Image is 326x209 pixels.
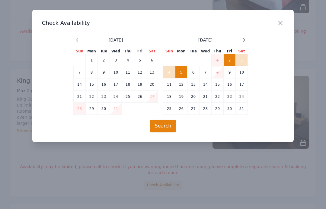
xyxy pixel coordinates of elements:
[146,66,158,78] td: 13
[224,66,236,78] td: 9
[122,66,134,78] td: 11
[122,78,134,91] td: 18
[42,19,284,27] h3: Check Availability
[236,91,248,103] td: 24
[86,78,98,91] td: 15
[122,54,134,66] td: 4
[163,66,175,78] td: 4
[175,48,187,54] th: Mon
[110,103,122,115] td: 31
[224,78,236,91] td: 16
[134,54,146,66] td: 5
[110,54,122,66] td: 3
[146,91,158,103] td: 27
[163,78,175,91] td: 11
[74,66,86,78] td: 7
[110,66,122,78] td: 10
[110,91,122,103] td: 24
[146,48,158,54] th: Sat
[146,54,158,66] td: 6
[74,103,86,115] td: 28
[187,91,200,103] td: 20
[200,78,212,91] td: 14
[224,54,236,66] td: 2
[236,103,248,115] td: 31
[175,103,187,115] td: 26
[236,54,248,66] td: 3
[134,78,146,91] td: 19
[212,54,224,66] td: 1
[134,66,146,78] td: 12
[187,103,200,115] td: 27
[74,91,86,103] td: 21
[236,48,248,54] th: Sat
[163,48,175,54] th: Sun
[86,48,98,54] th: Mon
[163,91,175,103] td: 18
[187,48,200,54] th: Tue
[98,54,110,66] td: 2
[198,37,213,43] span: [DATE]
[175,78,187,91] td: 12
[109,37,123,43] span: [DATE]
[212,103,224,115] td: 29
[98,78,110,91] td: 16
[175,66,187,78] td: 5
[150,120,177,132] button: Search
[163,103,175,115] td: 25
[200,103,212,115] td: 28
[98,66,110,78] td: 9
[110,78,122,91] td: 17
[200,48,212,54] th: Wed
[134,48,146,54] th: Fri
[146,78,158,91] td: 20
[224,48,236,54] th: Fri
[122,48,134,54] th: Thu
[98,91,110,103] td: 23
[74,48,86,54] th: Sun
[212,48,224,54] th: Thu
[212,66,224,78] td: 8
[212,78,224,91] td: 15
[86,54,98,66] td: 1
[98,103,110,115] td: 30
[86,66,98,78] td: 8
[86,91,98,103] td: 22
[134,91,146,103] td: 26
[224,91,236,103] td: 23
[110,48,122,54] th: Wed
[74,78,86,91] td: 14
[187,78,200,91] td: 13
[200,66,212,78] td: 7
[86,103,98,115] td: 29
[224,103,236,115] td: 30
[187,66,200,78] td: 6
[98,48,110,54] th: Tue
[122,91,134,103] td: 25
[236,66,248,78] td: 10
[236,78,248,91] td: 17
[212,91,224,103] td: 22
[200,91,212,103] td: 21
[175,91,187,103] td: 19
